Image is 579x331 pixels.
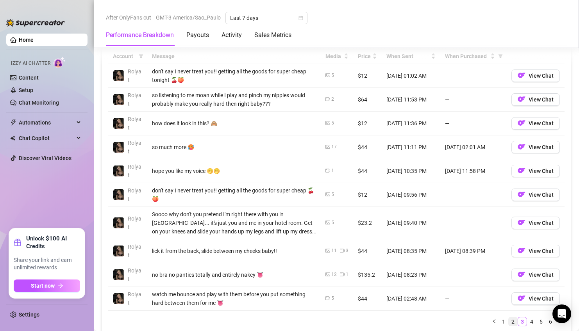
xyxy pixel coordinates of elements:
a: OFView Chat [511,74,560,80]
span: filter [497,50,504,62]
span: Rolyat [128,267,141,282]
td: — [440,183,507,207]
img: Rolyat [113,189,124,200]
img: Rolyat [113,293,124,304]
img: Chat Copilot [10,135,15,141]
span: video-camera [340,272,345,277]
img: Rolyat [113,142,124,153]
span: Chat Copilot [19,132,74,144]
td: [DATE] 11:58 PM [440,159,507,183]
td: $44 [353,239,382,263]
span: Start now [31,283,55,289]
div: so much more 🥵 [152,143,316,151]
td: [DATE] 11:11 PM [382,135,440,159]
a: OFView Chat [511,169,560,176]
div: Soooo why don't you pretend I'm right there with you in [GEOGRAPHIC_DATA]... it's just you and me... [152,210,316,236]
th: Message [147,49,321,64]
div: 5 [331,72,334,79]
div: 5 [331,191,334,198]
img: Rolyat [113,70,124,81]
img: OF [518,190,525,198]
span: Rolyat [128,215,141,230]
div: 17 [331,143,337,151]
span: View Chat [529,192,554,198]
li: 5 [536,317,546,326]
a: Setup [19,87,33,93]
span: picture [325,192,330,197]
span: video-camera [325,168,330,173]
img: Rolyat [113,269,124,280]
span: Rolyat [128,116,141,131]
a: 3 [518,317,527,326]
img: Rolyat [113,217,124,228]
span: GMT-3 America/Sao_Paulo [156,12,221,23]
div: don't say I never treat you!! getting all the goods for super cheap tonight 🍒🍑 [152,67,316,84]
span: picture [325,73,330,78]
div: 2 [331,96,334,103]
img: Rolyat [113,246,124,256]
button: OFView Chat [511,269,560,281]
div: no bra no panties totally and entirely nakey 👅 [152,270,316,279]
td: — [440,263,507,287]
li: 1 [499,317,508,326]
a: Settings [19,311,39,318]
img: Rolyat [113,165,124,176]
img: OF [518,294,525,302]
img: Rolyat [113,94,124,105]
td: [DATE] 11:36 PM [382,112,440,135]
span: Account [113,52,136,61]
td: [DATE] 09:40 PM [382,207,440,239]
div: Open Intercom Messenger [552,304,571,323]
div: Sales Metrics [254,30,291,40]
span: View Chat [529,120,554,126]
span: View Chat [529,248,554,254]
div: lick it from the back, slide between my cheeks baby!! [152,247,316,255]
span: Izzy AI Chatter [11,60,50,67]
button: OFView Chat [511,141,560,153]
span: Rolyat [128,164,141,178]
td: [DATE] 01:02 AM [382,64,440,88]
img: Rolyat [113,118,124,129]
img: AI Chatter [54,57,66,68]
button: OFView Chat [511,217,560,229]
td: [DATE] 02:01 AM [440,135,507,159]
td: [DATE] 08:35 PM [382,239,440,263]
button: OFView Chat [511,93,560,106]
button: OFView Chat [511,292,560,305]
a: Chat Monitoring [19,100,59,106]
a: 2 [509,317,517,326]
div: don't say I never treat you!! getting all the goods for super cheap 🍒🍑 [152,186,316,203]
div: 11 [331,247,337,254]
td: — [440,64,507,88]
td: [DATE] 08:23 PM [382,263,440,287]
span: View Chat [529,272,554,278]
img: OF [518,71,525,79]
span: picture [325,220,330,225]
div: 1 [346,271,348,278]
div: Activity [222,30,242,40]
a: Discover Viral Videos [19,155,71,161]
span: gift [14,238,21,246]
li: Previous Page [490,317,499,326]
th: Media [321,49,353,64]
span: Last 7 days [230,12,303,24]
span: Rolyat [128,68,141,83]
td: [DATE] 02:48 AM [382,287,440,311]
span: picture [325,248,330,253]
div: 5 [331,219,334,226]
a: OFView Chat [511,273,560,279]
button: OFView Chat [511,117,560,130]
td: $44 [353,135,382,159]
strong: Unlock $100 AI Credits [26,235,80,250]
td: [DATE] 08:39 PM [440,239,507,263]
span: View Chat [529,220,554,226]
span: View Chat [529,295,554,302]
td: — [440,112,507,135]
img: logo-BBDzfeDw.svg [6,19,65,27]
img: OF [518,119,525,127]
a: 4 [527,317,536,326]
button: OFView Chat [511,245,560,257]
td: $12 [353,64,382,88]
span: arrow-right [58,283,63,288]
div: watch me bounce and play with them before you put something hard between them for me 👅 [152,290,316,307]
